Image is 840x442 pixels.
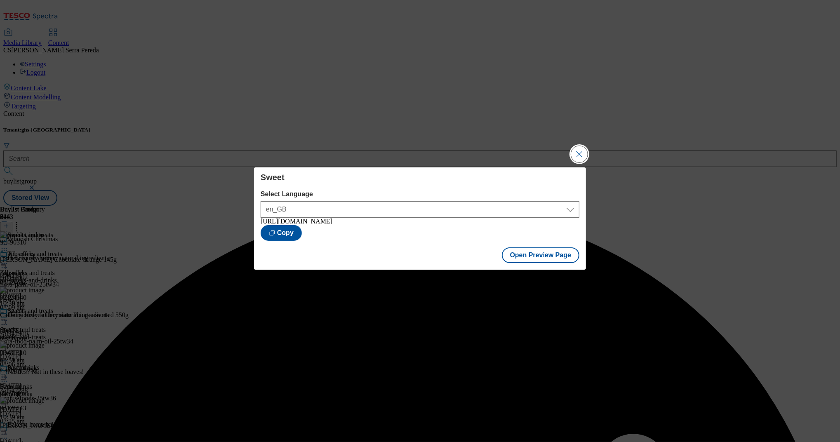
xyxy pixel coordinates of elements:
[261,172,579,182] h4: Sweet
[261,225,302,241] button: Copy
[261,218,579,225] div: [URL][DOMAIN_NAME]
[261,190,579,198] label: Select Language
[502,247,580,263] button: Open Preview Page
[254,167,586,270] div: Modal
[571,146,588,162] button: Close Modal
